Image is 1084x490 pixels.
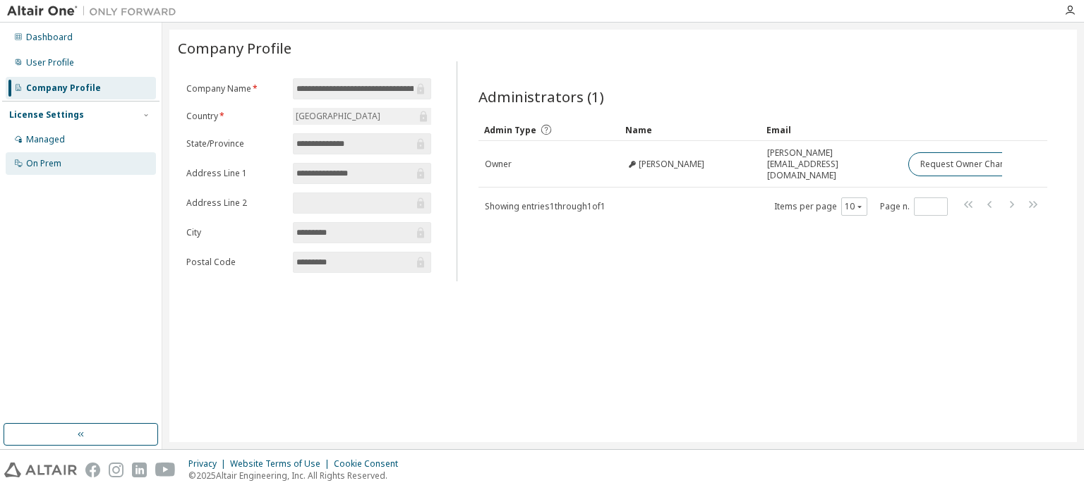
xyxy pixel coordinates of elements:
[26,57,74,68] div: User Profile
[767,147,896,181] span: [PERSON_NAME][EMAIL_ADDRESS][DOMAIN_NAME]
[186,83,284,94] label: Company Name
[186,197,284,209] label: Address Line 2
[186,111,284,122] label: Country
[625,118,755,141] div: Name
[9,109,84,121] div: License Settings
[188,470,406,482] p: © 2025 Altair Engineering, Inc. All Rights Reserved.
[132,463,147,477] img: linkedin.svg
[26,82,101,94] div: Company Profile
[4,463,77,477] img: altair_logo.svg
[155,463,176,477] img: youtube.svg
[334,458,406,470] div: Cookie Consent
[478,87,604,106] span: Administrators (1)
[485,159,512,170] span: Owner
[188,458,230,470] div: Privacy
[293,108,431,125] div: [GEOGRAPHIC_DATA]
[774,197,867,216] span: Items per page
[178,38,291,58] span: Company Profile
[186,257,284,268] label: Postal Code
[639,159,704,170] span: [PERSON_NAME]
[230,458,334,470] div: Website Terms of Use
[7,4,183,18] img: Altair One
[880,197,948,216] span: Page n.
[26,32,73,43] div: Dashboard
[186,227,284,238] label: City
[766,118,896,141] div: Email
[484,124,536,136] span: Admin Type
[845,201,864,212] button: 10
[109,463,124,477] img: instagram.svg
[186,138,284,149] label: State/Province
[186,168,284,179] label: Address Line 1
[85,463,100,477] img: facebook.svg
[26,158,61,169] div: On Prem
[485,200,606,212] span: Showing entries 1 through 1 of 1
[908,152,1028,176] button: Request Owner Change
[294,109,383,124] div: [GEOGRAPHIC_DATA]
[26,134,65,145] div: Managed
